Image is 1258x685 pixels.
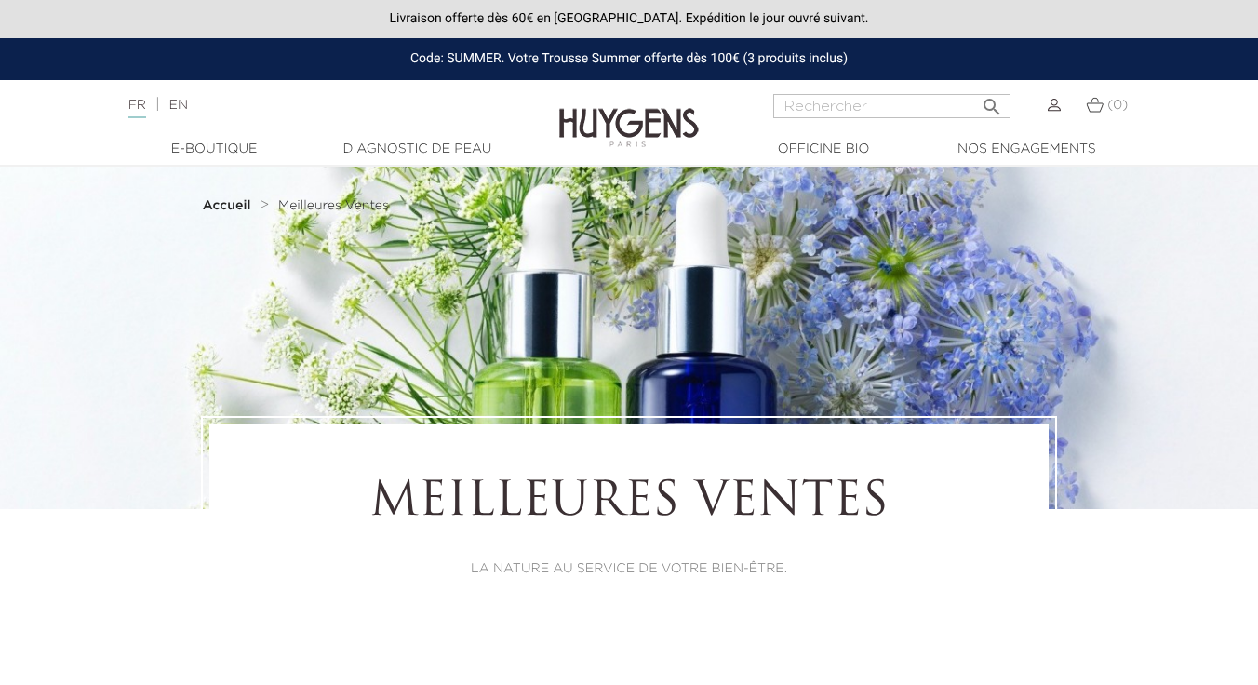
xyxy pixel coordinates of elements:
h1: Meilleures Ventes [261,476,997,531]
a: EN [169,99,188,112]
strong: Accueil [203,199,251,212]
a: Officine Bio [730,140,917,159]
a: Diagnostic de peau [324,140,510,159]
span: (0) [1107,99,1128,112]
a: Nos engagements [933,140,1119,159]
span: Meilleures Ventes [278,199,389,212]
div: | [119,94,511,116]
img: Huygens [559,78,699,150]
button:  [975,88,1009,114]
p: LA NATURE AU SERVICE DE VOTRE BIEN-ÊTRE. [261,559,997,579]
a: Accueil [203,198,255,213]
i:  [981,90,1003,113]
a: FR [128,99,146,118]
a: Meilleures Ventes [278,198,389,213]
input: Rechercher [773,94,1010,118]
a: E-Boutique [121,140,307,159]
